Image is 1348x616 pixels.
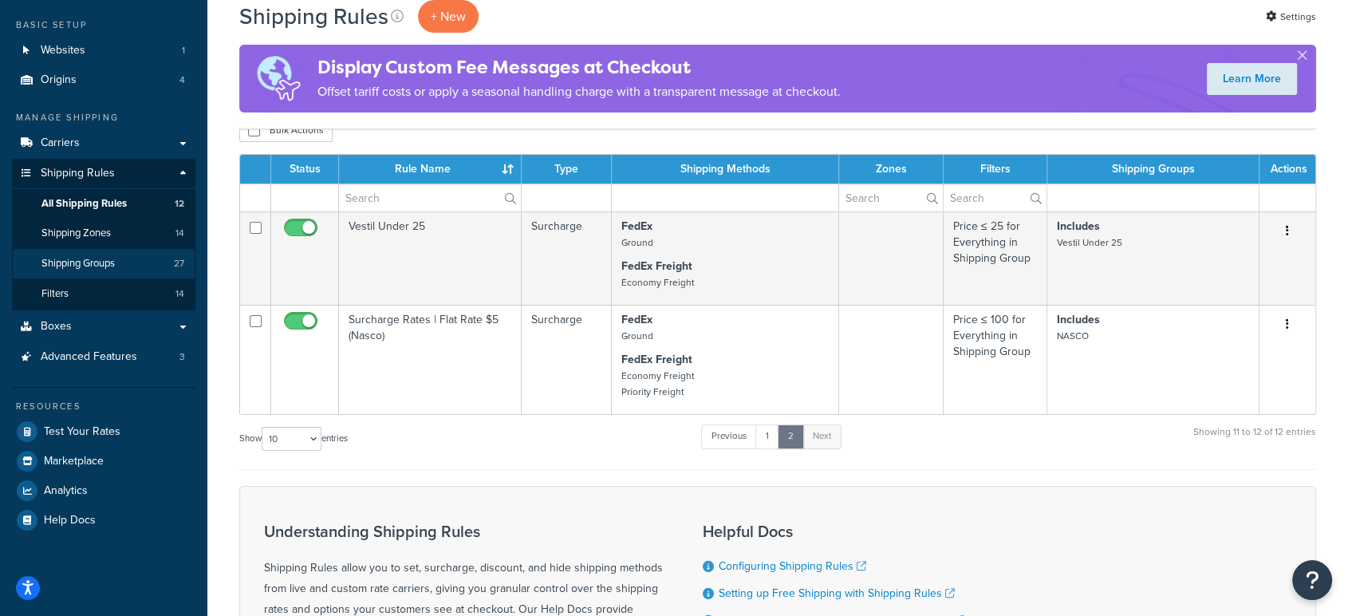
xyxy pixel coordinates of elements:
[44,455,104,468] span: Marketplace
[239,118,333,142] button: Bulk Actions
[262,427,321,451] select: Showentries
[41,197,127,211] span: All Shipping Rules
[802,424,842,448] a: Next
[12,506,195,535] a: Help Docs
[179,350,185,364] span: 3
[41,167,115,180] span: Shipping Rules
[12,342,195,372] li: Advanced Features
[12,189,195,219] a: All Shipping Rules 12
[12,159,195,310] li: Shipping Rules
[703,523,964,540] h3: Helpful Docs
[12,279,195,309] a: Filters 14
[41,136,80,150] span: Carriers
[41,350,137,364] span: Advanced Features
[41,44,85,57] span: Websites
[621,329,653,343] small: Ground
[1057,218,1100,235] strong: Includes
[12,417,195,446] a: Test Your Rates
[621,258,692,274] strong: FedEx Freight
[264,523,663,540] h3: Understanding Shipping Rules
[239,45,317,113] img: duties-banner-06bc72dcb5fe05cb3f9472aba00be2ae8eb53ab6f0d8bb03d382ba314ac3c341.png
[179,73,185,87] span: 4
[339,305,522,414] td: Surcharge Rates | Flat Rate $5 (Nasco)
[12,65,195,95] a: Origins 4
[621,351,692,368] strong: FedEx Freight
[621,311,652,328] strong: FedEx
[175,287,184,301] span: 14
[12,279,195,309] li: Filters
[701,424,757,448] a: Previous
[612,155,839,184] th: Shipping Methods
[12,36,195,65] li: Websites
[317,81,841,103] p: Offset tariff costs or apply a seasonal handling charge with a transparent message at checkout.
[12,18,195,32] div: Basic Setup
[12,36,195,65] a: Websites 1
[1207,63,1297,95] a: Learn More
[522,305,612,414] td: Surcharge
[621,369,694,399] small: Economy Freight Priority Freight
[944,184,1046,211] input: Search
[12,128,195,158] a: Carriers
[175,197,184,211] span: 12
[1057,329,1089,343] small: NASCO
[44,514,96,527] span: Help Docs
[12,111,195,124] div: Manage Shipping
[755,424,779,448] a: 1
[778,424,804,448] a: 2
[12,249,195,278] li: Shipping Groups
[944,155,1047,184] th: Filters
[621,218,652,235] strong: FedEx
[944,211,1047,305] td: Price ≤ 25 for Everything in Shipping Group
[12,249,195,278] a: Shipping Groups 27
[175,227,184,240] span: 14
[839,184,943,211] input: Search
[182,44,185,57] span: 1
[944,305,1047,414] td: Price ≤ 100 for Everything in Shipping Group
[41,73,77,87] span: Origins
[41,287,69,301] span: Filters
[1057,311,1100,328] strong: Includes
[12,189,195,219] li: All Shipping Rules
[271,155,339,184] th: Status
[12,476,195,505] a: Analytics
[44,425,120,439] span: Test Your Rates
[12,219,195,248] a: Shipping Zones 14
[1193,423,1316,457] div: Showing 11 to 12 of 12 entries
[522,211,612,305] td: Surcharge
[44,484,88,498] span: Analytics
[12,159,195,188] a: Shipping Rules
[174,257,184,270] span: 27
[41,257,115,270] span: Shipping Groups
[339,184,521,211] input: Search
[1057,235,1122,250] small: Vestil Under 25
[239,1,388,32] h1: Shipping Rules
[12,65,195,95] li: Origins
[1259,155,1315,184] th: Actions
[621,275,694,290] small: Economy Freight
[12,447,195,476] a: Marketplace
[239,427,348,451] label: Show entries
[12,312,195,342] a: Boxes
[41,227,111,240] span: Shipping Zones
[719,585,955,602] a: Setting up Free Shipping with Shipping Rules
[719,558,866,575] a: Configuring Shipping Rules
[12,400,195,413] div: Resources
[41,320,72,334] span: Boxes
[621,235,653,250] small: Ground
[1047,155,1259,184] th: Shipping Groups
[839,155,944,184] th: Zones
[339,155,522,184] th: Rule Name : activate to sort column ascending
[1292,560,1332,600] button: Open Resource Center
[1266,6,1316,28] a: Settings
[12,219,195,248] li: Shipping Zones
[317,54,841,81] h4: Display Custom Fee Messages at Checkout
[12,342,195,372] a: Advanced Features 3
[522,155,612,184] th: Type
[339,211,522,305] td: Vestil Under 25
